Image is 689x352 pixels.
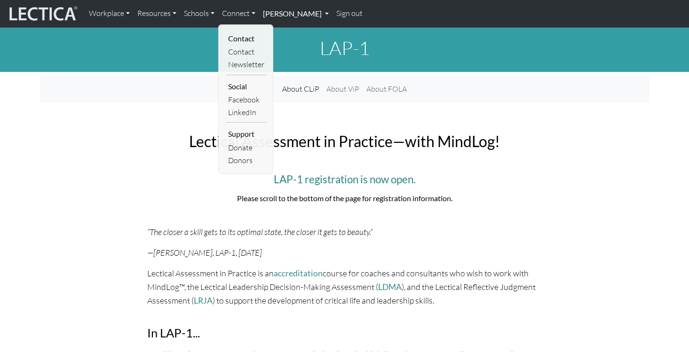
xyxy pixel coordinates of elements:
h2: Lectical Assessment in Practice—with MindLog! [147,133,542,150]
a: Facebook [226,94,267,106]
a: Newsletter [226,58,267,71]
a: About CLiP [278,79,323,99]
a: Contact [226,46,267,58]
a: About ViP [323,79,363,99]
i: “The closer a skill gets to its optimal state, the closer it gets to beauty.” [147,227,372,237]
h6: Please scroll to the bottom of the page for registration information. [147,194,542,203]
li: Social [226,79,267,94]
a: Donate [226,141,267,154]
a: Donors [226,154,267,167]
a: Schools [180,4,218,23]
p: Lectical Assessment in Practice is an course for coaches and consultants who wish to work with Mi... [147,266,542,307]
a: About FOLA [363,79,411,99]
h3: In LAP-1... [147,326,542,340]
h1: LAP-1 [40,37,649,59]
a: Workplace [85,4,134,23]
a: Sign out [333,4,366,23]
i: —[PERSON_NAME], LAP-1, [DATE] [147,247,262,258]
a: Connect [218,4,259,23]
img: lecticalive [7,5,78,23]
a: LDMA [378,282,402,292]
li: Support [226,126,267,141]
a: LRJA [194,296,213,305]
a: LinkedIn [226,106,267,119]
li: Contact [226,31,267,46]
a: accreditation [274,268,323,278]
span: LAP-1 registration is now open. [274,173,416,186]
a: Resources [134,4,180,23]
a: [PERSON_NAME] [259,4,333,23]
